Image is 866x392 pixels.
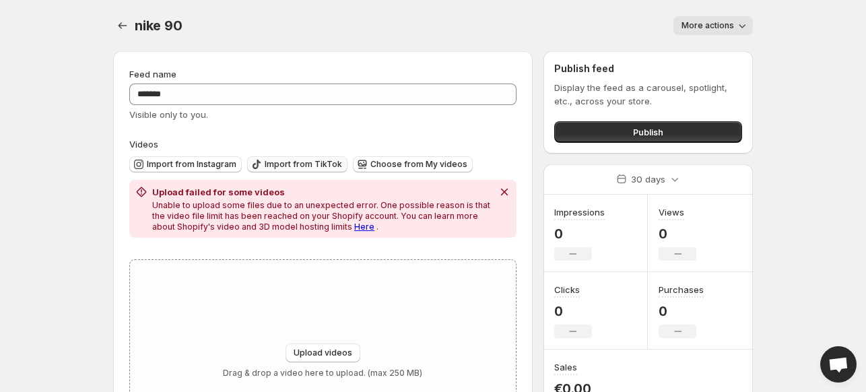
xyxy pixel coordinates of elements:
[247,156,347,172] button: Import from TikTok
[659,303,704,319] p: 0
[554,62,742,75] h2: Publish feed
[135,18,182,34] span: nike 90
[554,205,605,219] h3: Impressions
[659,226,696,242] p: 0
[113,16,132,35] button: Settings
[554,121,742,143] button: Publish
[147,159,236,170] span: Import from Instagram
[353,156,473,172] button: Choose from My videos
[633,125,663,139] span: Publish
[129,69,176,79] span: Feed name
[129,139,158,150] span: Videos
[129,156,242,172] button: Import from Instagram
[354,222,374,232] a: Here
[554,303,592,319] p: 0
[631,172,665,186] p: 30 days
[659,283,704,296] h3: Purchases
[152,200,492,232] p: Unable to upload some files due to an unexpected error. One possible reason is that the video fil...
[554,226,605,242] p: 0
[129,109,208,120] span: Visible only to you.
[152,185,492,199] h2: Upload failed for some videos
[223,368,422,379] p: Drag & drop a video here to upload. (max 250 MB)
[820,346,857,383] div: Open chat
[681,20,734,31] span: More actions
[265,159,342,170] span: Import from TikTok
[659,205,684,219] h3: Views
[554,283,580,296] h3: Clicks
[495,183,514,201] button: Dismiss notification
[673,16,753,35] button: More actions
[294,348,352,358] span: Upload videos
[370,159,467,170] span: Choose from My videos
[554,81,742,108] p: Display the feed as a carousel, spotlight, etc., across your store.
[554,360,577,374] h3: Sales
[286,344,360,362] button: Upload videos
